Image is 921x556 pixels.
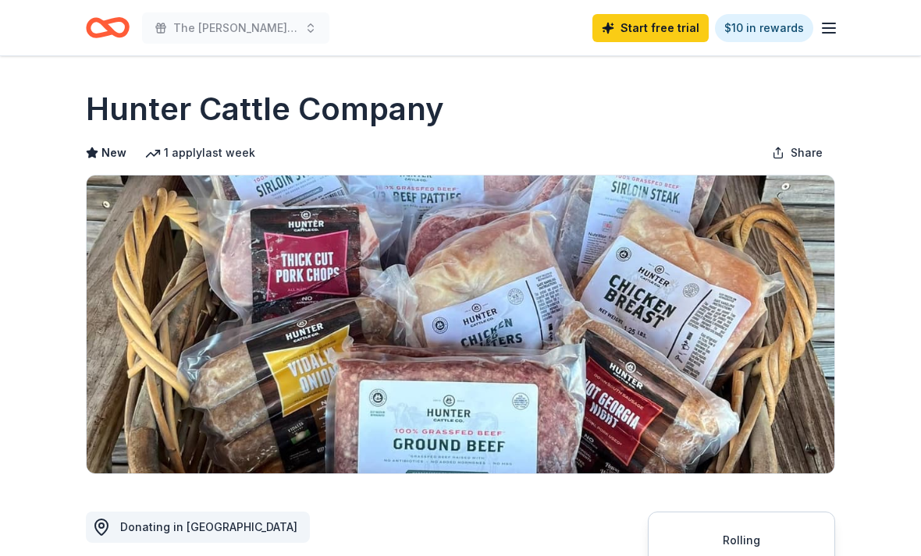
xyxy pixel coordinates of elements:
div: 1 apply last week [145,143,255,162]
img: Image for Hunter Cattle Company [87,175,834,473]
span: The [PERSON_NAME]: Silly Sock Golf Classic [173,19,298,37]
h1: Hunter Cattle Company [86,87,444,131]
a: $10 in rewards [715,14,813,42]
a: Home [86,9,130,46]
button: Share [759,137,835,168]
span: Share [791,143,823,162]
button: The [PERSON_NAME]: Silly Sock Golf Classic [142,12,329,44]
span: Donating in [GEOGRAPHIC_DATA] [120,520,297,533]
a: Start free trial [592,14,709,42]
div: Rolling [667,531,816,550]
span: New [101,143,126,162]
